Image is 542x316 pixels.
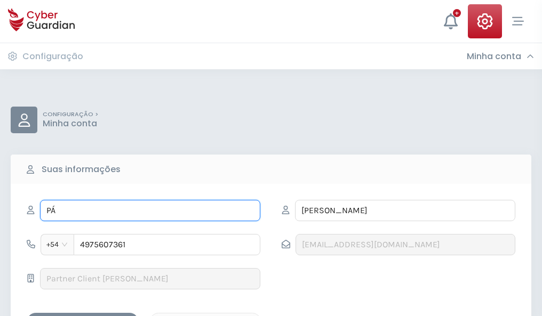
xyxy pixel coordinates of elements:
p: Minha conta [43,118,98,129]
p: CONFIGURAÇÃO > [43,111,98,118]
span: +54 [46,237,68,253]
div: Minha conta [467,51,534,62]
b: Suas informações [42,163,121,176]
div: + [453,9,461,17]
h3: Minha conta [467,51,521,62]
h3: Configuração [22,51,83,62]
